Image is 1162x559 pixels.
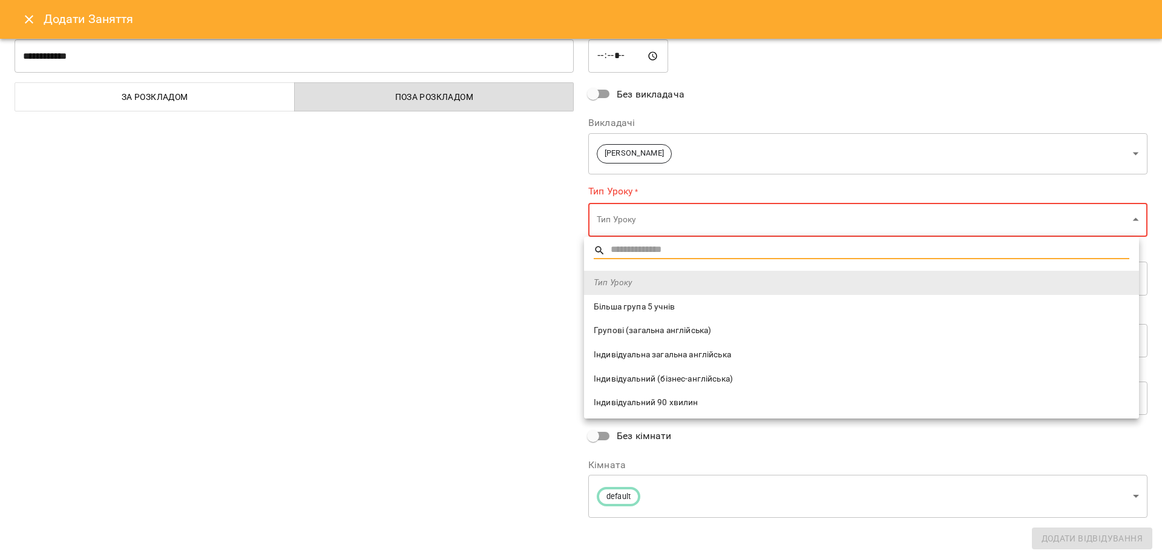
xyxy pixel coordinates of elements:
span: Індивідуальна загальна англійська [594,349,1129,361]
span: Групові (загальна англійська) [594,325,1129,337]
span: Тип Уроку [594,277,1129,289]
span: Більша група 5 учнів [594,301,1129,313]
span: Індивідуальний 90 хвилин [594,397,1129,409]
span: Індивідуальний (бізнес-англійська) [594,373,1129,385]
